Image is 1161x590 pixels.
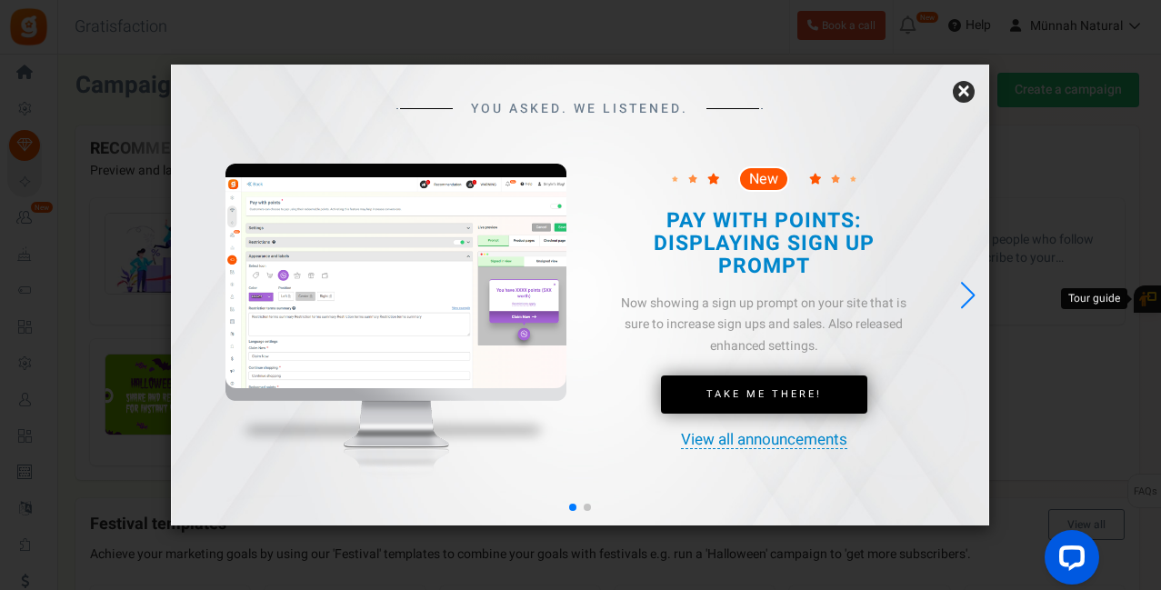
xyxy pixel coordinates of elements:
h2: PAY WITH POINTS: DISPLAYING SIGN UP PROMPT [625,210,903,279]
span: New [749,172,778,186]
div: Next slide [956,275,980,315]
a: × [953,81,975,103]
span: Go to slide 1 [569,504,576,511]
div: Now showing a sign up prompt on your site that is sure to increase sign ups and sales. Also relea... [609,293,918,357]
div: Tour guide [1061,288,1127,309]
a: View all announcements [681,432,847,449]
span: Go to slide 2 [584,504,591,511]
span: YOU ASKED. WE LISTENED. [471,102,688,115]
img: screenshot [225,177,566,389]
a: Take Me There! [661,375,867,414]
img: mockup [225,164,566,509]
